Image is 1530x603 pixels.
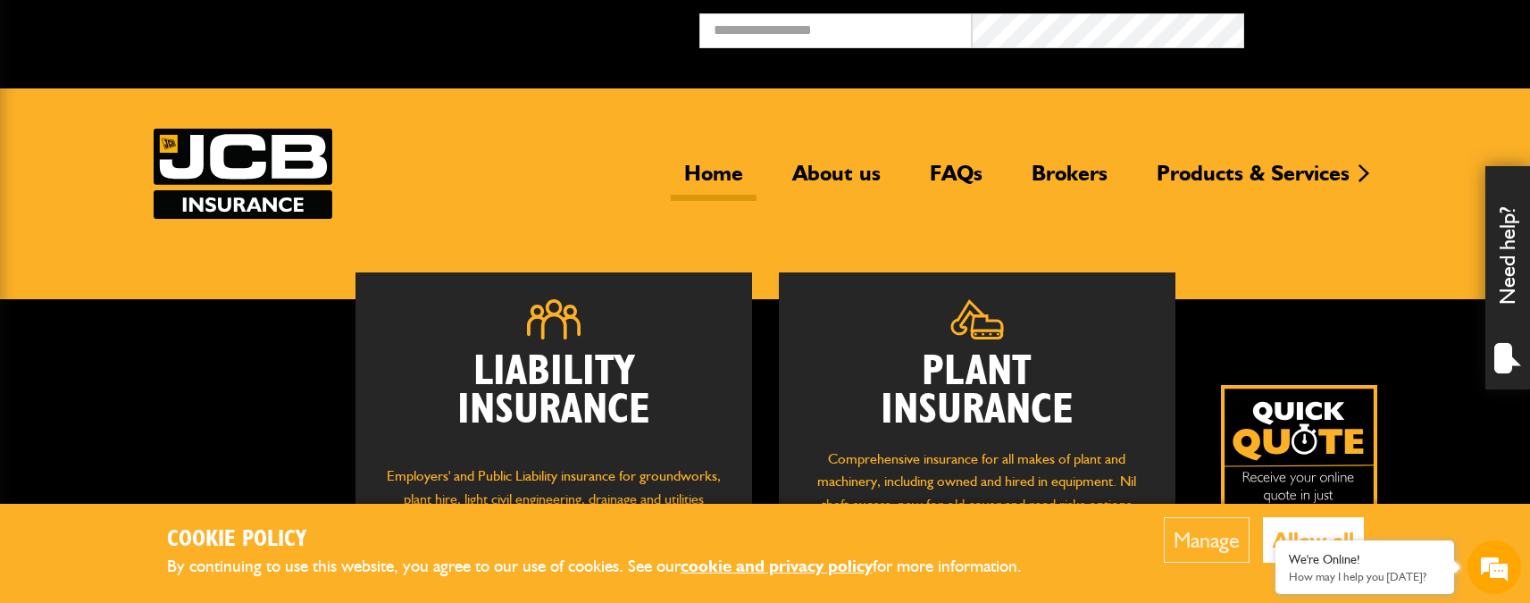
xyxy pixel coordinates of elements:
[154,129,332,219] img: JCB Insurance Services logo
[1263,517,1364,563] button: Allow all
[1485,166,1530,389] div: Need help?
[382,465,725,550] p: Employers' and Public Liability insurance for groundworks, plant hire, light civil engineering, d...
[1143,160,1363,201] a: Products & Services
[382,353,725,448] h2: Liability Insurance
[1244,13,1517,41] button: Broker Login
[671,160,757,201] a: Home
[1221,385,1377,541] a: Get your insurance quote isn just 2-minutes
[1221,385,1377,541] img: Quick Quote
[1018,160,1121,201] a: Brokers
[1289,570,1441,583] p: How may I help you today?
[681,556,873,576] a: cookie and privacy policy
[916,160,996,201] a: FAQs
[806,353,1149,430] h2: Plant Insurance
[779,160,894,201] a: About us
[154,129,332,219] a: JCB Insurance Services
[167,526,1051,554] h2: Cookie Policy
[167,553,1051,581] p: By continuing to use this website, you agree to our use of cookies. See our for more information.
[806,448,1149,539] p: Comprehensive insurance for all makes of plant and machinery, including owned and hired in equipm...
[1164,517,1250,563] button: Manage
[1289,552,1441,567] div: We're Online!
